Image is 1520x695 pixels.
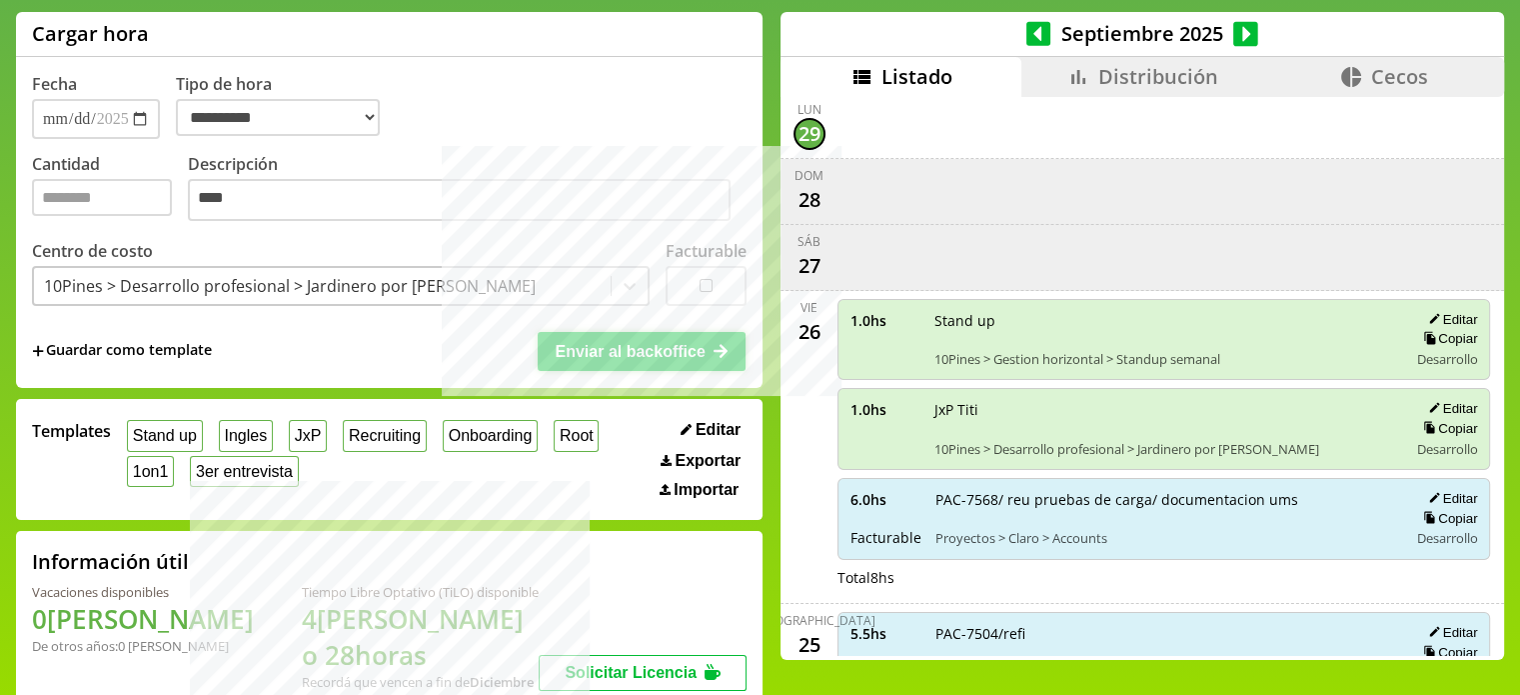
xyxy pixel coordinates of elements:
[554,420,599,451] button: Root
[1422,490,1477,507] button: Editar
[935,624,1394,643] span: PAC-7504/refi
[850,311,920,330] span: 1.0 hs
[32,340,212,362] span: +Guardar como template
[935,529,1394,547] span: Proyectos > Claro > Accounts
[538,332,746,370] button: Enviar al backoffice
[793,184,825,216] div: 28
[565,664,697,681] span: Solicitar Licencia
[934,400,1394,419] span: JxP Titi
[797,101,821,118] div: lun
[934,350,1394,368] span: 10Pines > Gestion horizontal > Standup semanal
[32,637,254,655] div: De otros años: 0 [PERSON_NAME]
[32,601,254,637] h1: 0 [PERSON_NAME]
[32,240,153,262] label: Centro de costo
[793,629,825,661] div: 25
[797,233,820,250] div: sáb
[1371,63,1428,90] span: Cecos
[935,490,1394,509] span: PAC-7568/ reu pruebas de carga/ documentacion ums
[1417,510,1477,527] button: Copiar
[837,568,1491,587] div: Total 8 hs
[1417,644,1477,661] button: Copiar
[675,452,741,470] span: Exportar
[127,420,203,451] button: Stand up
[850,490,921,509] span: 6.0 hs
[793,118,825,150] div: 29
[1422,400,1477,417] button: Editar
[539,655,747,691] button: Solicitar Licencia
[934,311,1394,330] span: Stand up
[881,63,952,90] span: Listado
[443,420,538,451] button: Onboarding
[32,73,77,95] label: Fecha
[780,97,1504,657] div: scrollable content
[793,250,825,282] div: 27
[674,481,739,499] span: Importar
[188,179,731,221] textarea: Descripción
[850,528,921,547] span: Facturable
[1416,529,1477,547] span: Desarrollo
[1422,624,1477,641] button: Editar
[188,153,747,226] label: Descripción
[343,420,427,451] button: Recruiting
[666,240,747,262] label: Facturable
[32,153,188,226] label: Cantidad
[744,612,875,629] div: [DEMOGRAPHIC_DATA]
[289,420,327,451] button: JxP
[302,673,539,691] div: Recordá que vencen a fin de
[1417,330,1477,347] button: Copiar
[934,440,1394,458] span: 10Pines > Desarrollo profesional > Jardinero por [PERSON_NAME]
[655,451,747,471] button: Exportar
[302,601,539,673] h1: 4 [PERSON_NAME] o 28 horas
[555,343,705,360] span: Enviar al backoffice
[800,299,817,316] div: vie
[794,167,823,184] div: dom
[302,583,539,601] div: Tiempo Libre Optativo (TiLO) disponible
[1417,420,1477,437] button: Copiar
[675,420,747,440] button: Editar
[470,673,534,691] b: Diciembre
[32,420,111,442] span: Templates
[44,275,536,297] div: 10Pines > Desarrollo profesional > Jardinero por [PERSON_NAME]
[1422,311,1477,328] button: Editar
[176,99,380,136] select: Tipo de hora
[1050,20,1233,47] span: Septiembre 2025
[1098,63,1218,90] span: Distribución
[32,548,189,575] h2: Información útil
[219,420,273,451] button: Ingles
[176,73,396,139] label: Tipo de hora
[127,456,174,487] button: 1on1
[32,179,172,216] input: Cantidad
[850,624,921,643] span: 5.5 hs
[1416,350,1477,368] span: Desarrollo
[793,316,825,348] div: 26
[1416,440,1477,458] span: Desarrollo
[32,583,254,601] div: Vacaciones disponibles
[32,340,44,362] span: +
[190,456,299,487] button: 3er entrevista
[850,400,920,419] span: 1.0 hs
[32,20,149,47] h1: Cargar hora
[696,421,741,439] span: Editar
